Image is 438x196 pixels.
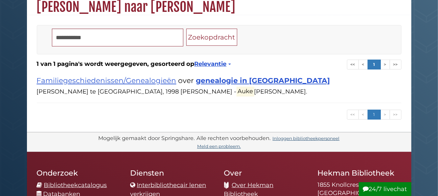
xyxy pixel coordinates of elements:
font: Alle rechten voorbehouden. [197,135,271,141]
a: 1 [368,60,381,70]
font: Mogelijk gemaakt door Springshare. [99,135,195,141]
a: Inloggen bibliotheekpersoneel [273,136,340,141]
a: >> [390,110,402,120]
font: Diensten [130,168,164,178]
ul: Zoek paginering [347,110,402,120]
font: Auke [238,88,253,95]
ul: Zoek paginering [347,60,402,70]
font: >> [393,112,398,117]
font: Relevantie [195,60,227,68]
a: > [380,110,390,120]
a: << [347,110,359,120]
button: 24/7 livechat [359,182,411,196]
a: Meld een probleem. [197,144,241,149]
font: Zoekopdracht [188,34,235,42]
font: > [384,62,386,67]
font: << [351,112,355,117]
a: < [358,110,368,120]
a: 1 [368,110,381,120]
a: genealogie in [GEOGRAPHIC_DATA] [196,76,330,85]
button: Zoekopdracht [186,29,237,46]
font: 1855 Knollcrest Circle SE [318,181,389,188]
font: < [362,112,364,117]
font: << [351,62,355,67]
font: 1 van 1 pagina's wordt weergegeven, gesorteerd op [37,60,195,68]
font: 24/7 livechat [369,185,407,193]
font: over [178,76,194,85]
font: >> [393,62,398,67]
a: << [347,60,359,70]
font: [PERSON_NAME]. [254,88,308,95]
font: Over [224,168,242,178]
a: >> [390,60,402,70]
font: Onderzoek [37,168,78,178]
a: < [358,60,368,70]
a: Relevantie [195,60,230,68]
a: > [380,60,390,70]
font: < [362,62,364,67]
a: Familiegeschiedenissen/Genealogieën [37,76,176,85]
font: [PERSON_NAME] te [GEOGRAPHIC_DATA], 1998 [PERSON_NAME] - [37,88,237,95]
a: Bibliotheekcatalogus [44,182,107,189]
font: Hekman Bibliotheek [318,168,395,178]
font: 1 [373,62,375,67]
font: > [384,112,386,117]
font: 1 [374,112,375,117]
